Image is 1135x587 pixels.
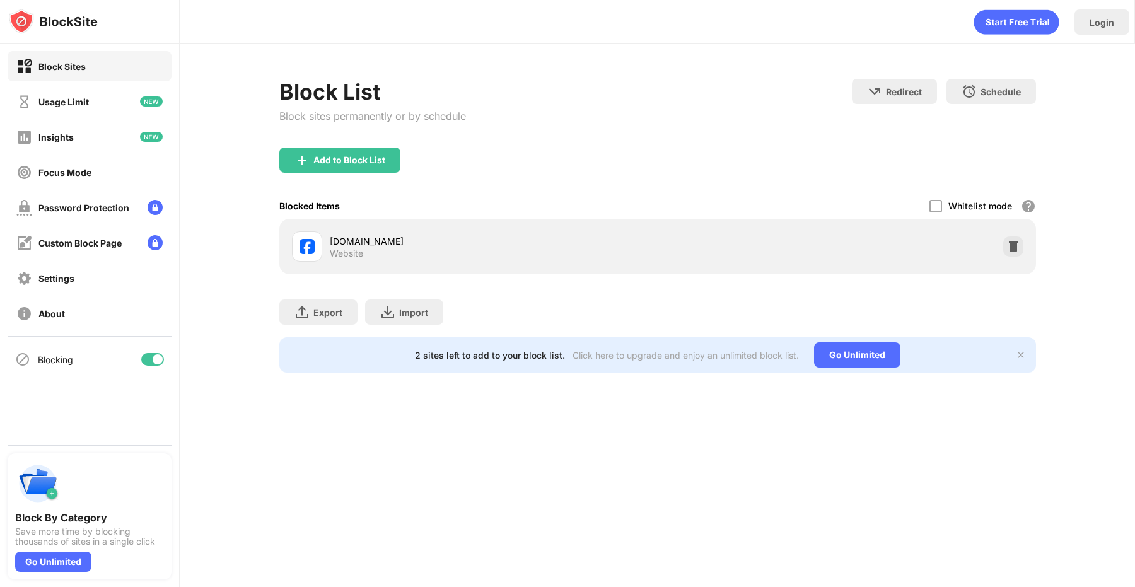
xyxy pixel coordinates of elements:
img: insights-off.svg [16,129,32,145]
img: x-button.svg [1016,350,1026,360]
div: [DOMAIN_NAME] [330,235,658,248]
img: focus-off.svg [16,165,32,180]
div: Settings [38,273,74,284]
img: logo-blocksite.svg [9,9,98,34]
div: animation [974,9,1059,35]
img: lock-menu.svg [148,200,163,215]
div: Login [1090,17,1114,28]
img: new-icon.svg [140,96,163,107]
div: Custom Block Page [38,238,122,248]
img: blocking-icon.svg [15,352,30,367]
div: Save more time by blocking thousands of sites in a single click [15,526,164,547]
img: push-categories.svg [15,461,61,506]
div: Redirect [886,86,922,97]
div: Block Sites [38,61,86,72]
div: Go Unlimited [814,342,900,368]
div: Password Protection [38,202,129,213]
div: 2 sites left to add to your block list. [415,350,565,361]
img: password-protection-off.svg [16,200,32,216]
div: Block sites permanently or by schedule [279,110,466,122]
div: About [38,308,65,319]
img: lock-menu.svg [148,235,163,250]
div: Add to Block List [313,155,385,165]
div: Block List [279,79,466,105]
img: block-on.svg [16,59,32,74]
div: Export [313,307,342,318]
img: new-icon.svg [140,132,163,142]
div: Website [330,248,363,259]
div: Block By Category [15,511,164,524]
div: Blocked Items [279,201,340,211]
div: Blocking [38,354,73,365]
img: favicons [300,239,315,254]
div: Whitelist mode [948,201,1012,211]
div: Schedule [981,86,1021,97]
div: Go Unlimited [15,552,91,572]
div: Focus Mode [38,167,91,178]
div: Usage Limit [38,96,89,107]
img: customize-block-page-off.svg [16,235,32,251]
img: time-usage-off.svg [16,94,32,110]
div: Click here to upgrade and enjoy an unlimited block list. [573,350,799,361]
img: about-off.svg [16,306,32,322]
img: settings-off.svg [16,270,32,286]
div: Import [399,307,428,318]
div: Insights [38,132,74,142]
